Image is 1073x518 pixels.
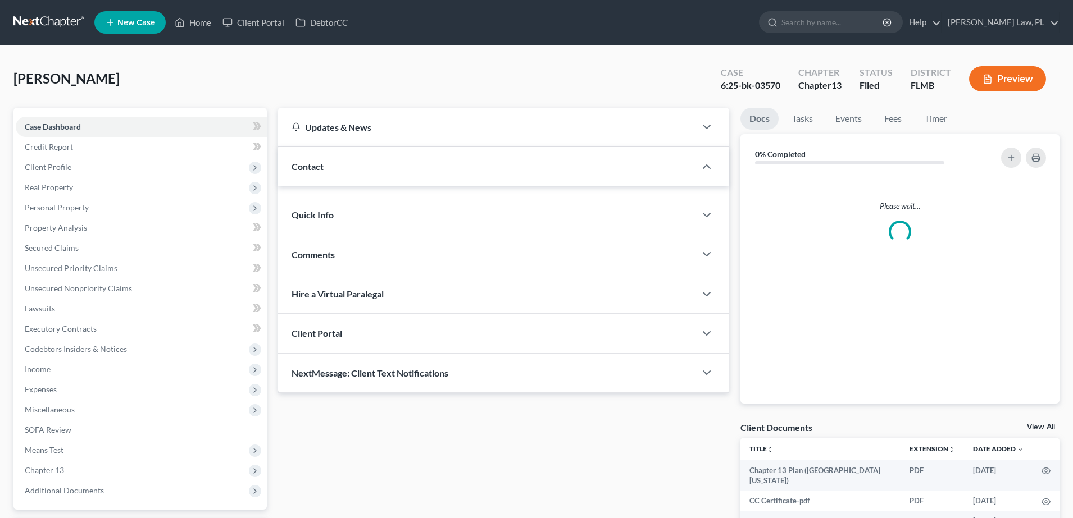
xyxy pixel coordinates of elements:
[25,405,75,414] span: Miscellaneous
[901,491,964,511] td: PDF
[25,324,97,333] span: Executory Contracts
[16,420,267,440] a: SOFA Review
[25,384,57,394] span: Expenses
[721,66,780,79] div: Case
[767,446,774,453] i: unfold_more
[292,249,335,260] span: Comments
[16,278,267,299] a: Unsecured Nonpriority Claims
[25,344,127,354] span: Codebtors Insiders & Notices
[749,444,774,453] a: Titleunfold_more
[740,460,901,491] td: Chapter 13 Plan ([GEOGRAPHIC_DATA][US_STATE])
[721,79,780,92] div: 6:25-bk-03570
[25,304,55,313] span: Lawsuits
[25,263,117,273] span: Unsecured Priority Claims
[25,485,104,495] span: Additional Documents
[25,203,89,212] span: Personal Property
[948,446,955,453] i: unfold_more
[169,12,217,33] a: Home
[292,328,342,338] span: Client Portal
[903,12,941,33] a: Help
[964,460,1033,491] td: [DATE]
[16,137,267,157] a: Credit Report
[783,108,822,130] a: Tasks
[911,66,951,79] div: District
[117,19,155,27] span: New Case
[942,12,1059,33] a: [PERSON_NAME] Law, PL
[13,70,120,86] span: [PERSON_NAME]
[292,121,682,133] div: Updates & News
[292,161,324,172] span: Contact
[781,12,884,33] input: Search by name...
[749,200,1051,212] p: Please wait...
[831,80,842,90] span: 13
[25,122,81,131] span: Case Dashboard
[25,425,71,434] span: SOFA Review
[25,465,64,475] span: Chapter 13
[16,299,267,319] a: Lawsuits
[292,368,448,378] span: NextMessage: Client Text Notifications
[25,243,79,253] span: Secured Claims
[16,117,267,137] a: Case Dashboard
[25,364,51,374] span: Income
[217,12,290,33] a: Client Portal
[860,79,893,92] div: Filed
[973,444,1024,453] a: Date Added expand_more
[16,319,267,339] a: Executory Contracts
[16,238,267,258] a: Secured Claims
[16,218,267,238] a: Property Analysis
[910,444,955,453] a: Extensionunfold_more
[25,162,71,172] span: Client Profile
[901,460,964,491] td: PDF
[964,491,1033,511] td: [DATE]
[969,66,1046,91] button: Preview
[290,12,353,33] a: DebtorCC
[826,108,871,130] a: Events
[740,108,779,130] a: Docs
[16,258,267,278] a: Unsecured Priority Claims
[875,108,911,130] a: Fees
[740,421,812,433] div: Client Documents
[292,209,334,220] span: Quick Info
[25,283,132,293] span: Unsecured Nonpriority Claims
[25,182,73,192] span: Real Property
[798,66,842,79] div: Chapter
[1017,446,1024,453] i: expand_more
[916,108,956,130] a: Timer
[292,288,384,299] span: Hire a Virtual Paralegal
[740,491,901,511] td: CC Certificate-pdf
[25,142,73,152] span: Credit Report
[798,79,842,92] div: Chapter
[755,149,806,159] strong: 0% Completed
[911,79,951,92] div: FLMB
[25,223,87,232] span: Property Analysis
[860,66,893,79] div: Status
[1027,423,1055,431] a: View All
[25,445,63,455] span: Means Test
